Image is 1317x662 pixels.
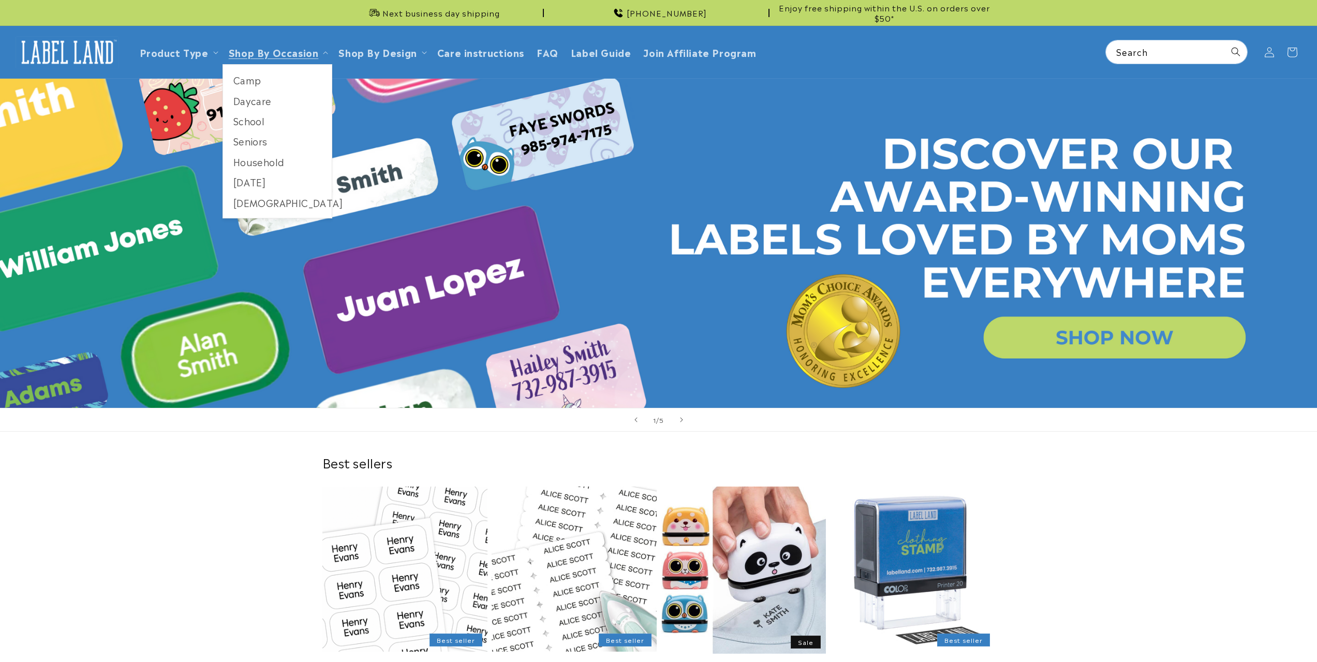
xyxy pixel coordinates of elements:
a: Product Type [140,45,209,59]
a: [DATE] [223,172,332,192]
h2: Best sellers [322,454,995,470]
img: Label Land [16,36,119,68]
button: Next slide [670,408,693,431]
summary: Product Type [134,40,223,64]
summary: Shop By Occasion [223,40,333,64]
a: Label Land [12,32,123,72]
span: Join Affiliate Program [643,46,756,58]
span: [PHONE_NUMBER] [627,8,707,18]
button: Search [1224,40,1247,63]
span: FAQ [537,46,558,58]
a: Camp [223,70,332,90]
button: Previous slide [625,408,647,431]
a: Label Guide [565,40,638,64]
span: 5 [659,415,664,425]
a: FAQ [530,40,565,64]
span: / [656,415,659,425]
a: Daycare [223,91,332,111]
a: [DEMOGRAPHIC_DATA] [223,193,332,213]
span: Label Guide [571,46,631,58]
a: Care instructions [431,40,530,64]
span: Shop By Occasion [229,46,319,58]
a: Household [223,152,332,172]
a: Seniors [223,131,332,151]
span: Care instructions [437,46,524,58]
a: Join Affiliate Program [637,40,762,64]
span: Next business day shipping [382,8,500,18]
span: Enjoy free shipping within the U.S. on orders over $50* [774,3,995,23]
span: 1 [653,415,656,425]
summary: Shop By Design [332,40,431,64]
a: Shop By Design [338,45,417,59]
a: School [223,111,332,131]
